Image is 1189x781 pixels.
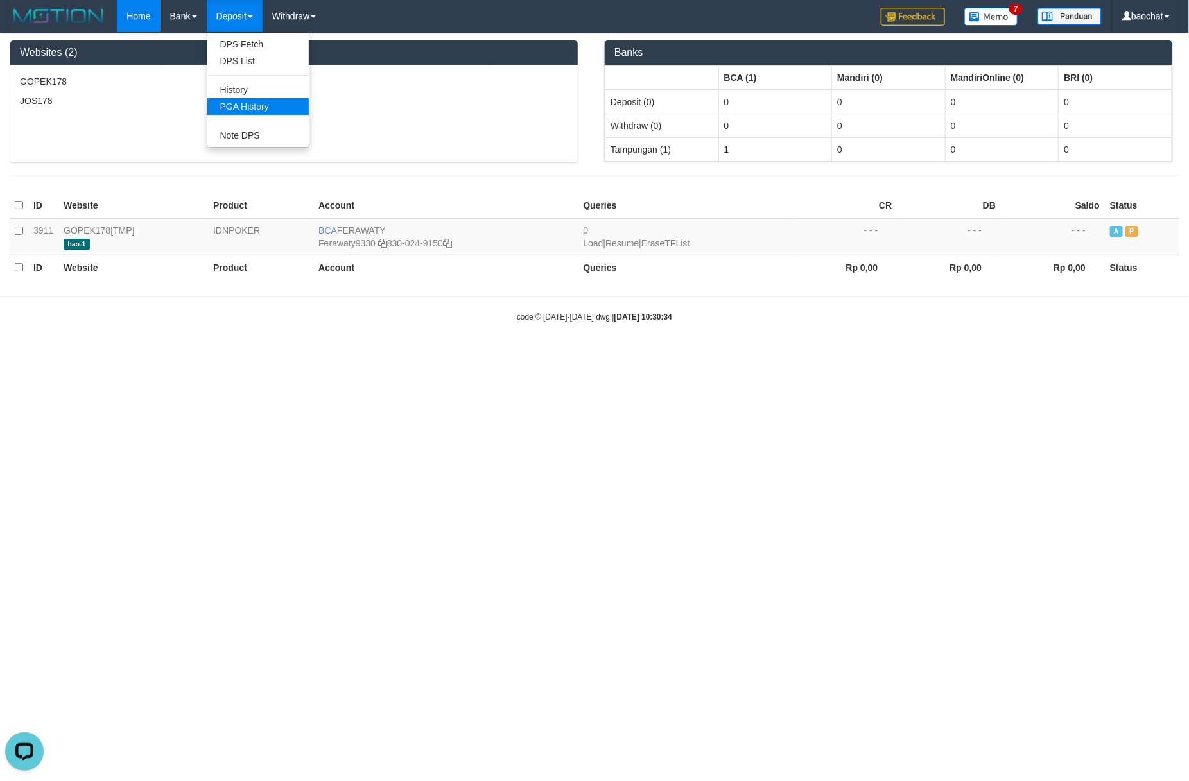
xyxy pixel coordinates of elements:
[1001,255,1105,279] th: Rp 0,00
[10,6,107,26] img: MOTION_logo.png
[1059,137,1172,161] td: 0
[881,8,945,26] img: Feedback.jpg
[614,313,672,322] strong: [DATE] 10:30:34
[1037,8,1102,25] img: panduan.png
[20,47,568,58] h3: Websites (2)
[313,193,578,218] th: Account
[313,255,578,279] th: Account
[58,193,208,218] th: Website
[318,225,337,236] span: BCA
[832,65,946,90] th: Group: activate to sort column ascending
[378,238,387,248] a: Copy Ferawaty9330 to clipboard
[794,218,898,255] td: - - -
[207,53,309,69] a: DPS List
[207,98,309,115] a: PGA History
[605,114,719,137] td: Withdraw (0)
[28,193,58,218] th: ID
[964,8,1018,26] img: Button%20Memo.svg
[207,36,309,53] a: DPS Fetch
[318,238,376,248] a: Ferawaty9330
[614,47,1163,58] h3: Banks
[945,90,1059,114] td: 0
[28,255,58,279] th: ID
[583,225,690,248] span: | |
[64,239,90,250] span: bao-1
[1125,226,1138,237] span: Paused
[897,255,1001,279] th: Rp 0,00
[794,193,898,218] th: CR
[207,82,309,98] a: History
[945,137,1059,161] td: 0
[832,114,946,137] td: 0
[897,218,1001,255] td: - - -
[718,90,832,114] td: 0
[605,137,719,161] td: Tampungan (1)
[578,193,793,218] th: Queries
[1105,193,1179,218] th: Status
[58,255,208,279] th: Website
[443,238,452,248] a: Copy 8300249150 to clipboard
[64,225,110,236] a: GOPEK178
[641,238,690,248] a: EraseTFList
[58,218,208,255] td: [TMP]
[832,137,946,161] td: 0
[1059,90,1172,114] td: 0
[945,65,1059,90] th: Group: activate to sort column ascending
[605,65,719,90] th: Group: activate to sort column ascending
[208,255,313,279] th: Product
[20,94,568,107] p: JOS178
[1059,65,1172,90] th: Group: activate to sort column ascending
[583,238,603,248] a: Load
[1009,3,1023,15] span: 7
[1059,114,1172,137] td: 0
[583,225,588,236] span: 0
[1110,226,1123,237] span: Active
[208,193,313,218] th: Product
[208,218,313,255] td: IDNPOKER
[5,5,44,44] button: Open LiveChat chat widget
[20,75,568,88] p: GOPEK178
[605,238,639,248] a: Resume
[945,114,1059,137] td: 0
[832,90,946,114] td: 0
[28,218,58,255] td: 3911
[718,137,832,161] td: 1
[718,114,832,137] td: 0
[794,255,898,279] th: Rp 0,00
[578,255,793,279] th: Queries
[1105,255,1179,279] th: Status
[207,127,309,144] a: Note DPS
[605,90,719,114] td: Deposit (0)
[313,218,578,255] td: FERAWATY 830-024-9150
[517,313,672,322] small: code © [DATE]-[DATE] dwg |
[718,65,832,90] th: Group: activate to sort column ascending
[897,193,1001,218] th: DB
[1001,193,1105,218] th: Saldo
[1001,218,1105,255] td: - - -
